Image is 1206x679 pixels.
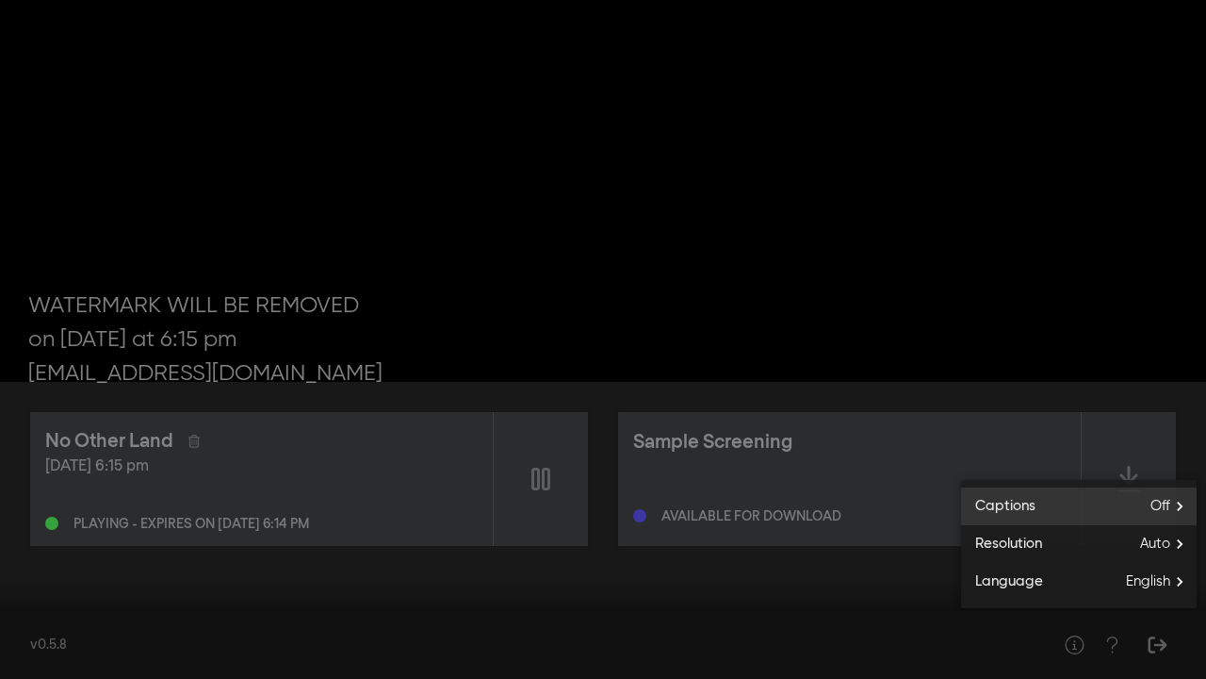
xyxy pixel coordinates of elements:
span: Captions [961,496,1035,518]
span: Auto [1140,530,1197,558]
span: Off [1150,492,1197,521]
button: Help [1093,626,1131,664]
span: Resolution [961,534,1042,555]
button: Help [1055,626,1093,664]
button: Sign Out [1138,626,1176,664]
button: Language [961,563,1197,601]
button: Captions [961,488,1197,525]
button: Resolution [961,525,1197,563]
span: English [1126,568,1197,596]
span: Language [961,571,1043,593]
div: v0.5.8 [30,636,1018,655]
